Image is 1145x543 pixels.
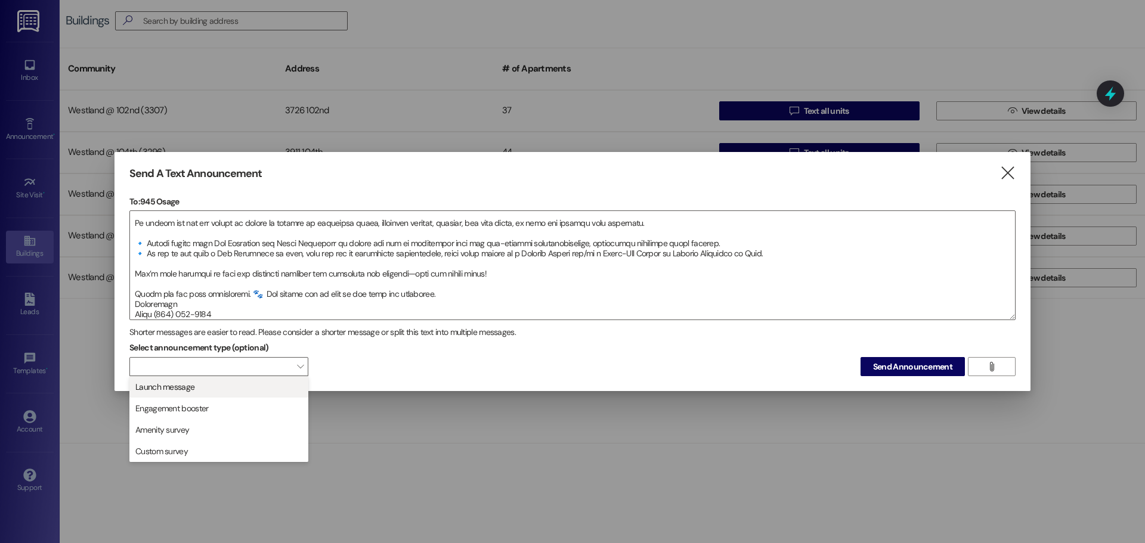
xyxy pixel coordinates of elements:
[129,196,1016,207] p: To: 945 Osage
[861,357,965,376] button: Send Announcement
[135,402,208,414] span: Engagement booster
[135,381,194,393] span: Launch message
[135,424,189,436] span: Amenity survey
[129,210,1016,320] div: 📢 Loremipsu Dol Sitame – Consecte Adipisci El s doe-temporin utlaboree, do magn ali enim-admini v...
[130,211,1015,319] textarea: 📢 Loremipsu Dol Sitame – Consecte Adipisci El s doe-temporin utlaboree, do magn ali enim-admini v...
[129,339,269,357] label: Select announcement type (optional)
[987,362,996,371] i: 
[129,167,262,181] h3: Send A Text Announcement
[135,445,188,457] span: Custom survey
[999,167,1016,179] i: 
[129,326,1016,339] div: Shorter messages are easier to read. Please consider a shorter message or split this text into mu...
[873,361,952,373] span: Send Announcement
